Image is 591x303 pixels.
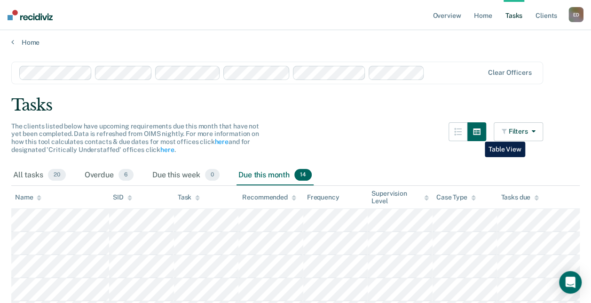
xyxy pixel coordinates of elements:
div: All tasks20 [11,165,68,186]
div: Recommended [242,193,296,201]
div: Open Intercom Messenger [559,271,582,294]
a: here [214,138,228,145]
div: Name [15,193,41,201]
img: Recidiviz [8,10,53,20]
span: 6 [118,169,134,181]
a: here [160,146,174,153]
button: Filters [494,122,544,141]
button: ED [568,7,583,22]
span: 0 [205,169,220,181]
a: Home [11,38,580,47]
div: Case Type [436,193,476,201]
div: Overdue6 [83,165,135,186]
div: Due this month14 [236,165,314,186]
div: E D [568,7,583,22]
div: Clear officers [488,69,531,77]
div: Due this week0 [150,165,221,186]
span: 20 [48,169,66,181]
span: The clients listed below have upcoming requirements due this month that have not yet been complet... [11,122,259,153]
span: 14 [294,169,312,181]
div: Frequency [307,193,339,201]
div: Tasks due [501,193,539,201]
div: Supervision Level [371,190,429,206]
div: SID [113,193,132,201]
div: Task [178,193,200,201]
div: Tasks [11,96,580,115]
